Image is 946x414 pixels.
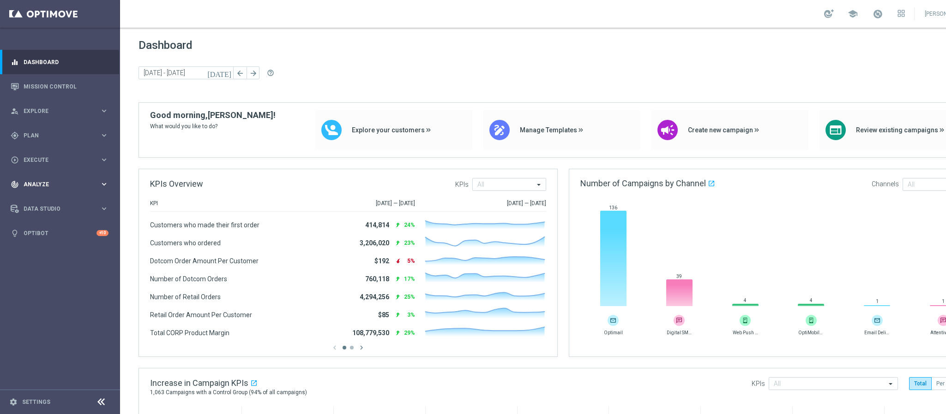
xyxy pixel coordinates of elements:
[11,205,100,213] div: Data Studio
[11,58,19,66] i: equalizer
[11,131,19,140] i: gps_fixed
[10,107,109,115] button: person_search Explore keyboard_arrow_right
[10,156,109,164] button: play_circle_outline Execute keyboard_arrow_right
[100,155,108,164] i: keyboard_arrow_right
[24,221,96,245] a: Optibot
[100,131,108,140] i: keyboard_arrow_right
[11,107,19,115] i: person_search
[11,50,108,74] div: Dashboard
[24,206,100,212] span: Data Studio
[11,131,100,140] div: Plan
[96,230,108,236] div: +10
[10,83,109,90] button: Mission Control
[10,230,109,237] button: lightbulb Optibot +10
[11,180,100,189] div: Analyze
[11,74,108,99] div: Mission Control
[10,205,109,213] button: Data Studio keyboard_arrow_right
[11,229,19,237] i: lightbulb
[24,157,100,163] span: Execute
[100,180,108,189] i: keyboard_arrow_right
[10,181,109,188] button: track_changes Analyze keyboard_arrow_right
[10,59,109,66] button: equalizer Dashboard
[24,74,108,99] a: Mission Control
[24,50,108,74] a: Dashboard
[11,221,108,245] div: Optibot
[24,108,100,114] span: Explore
[848,9,858,19] span: school
[11,180,19,189] i: track_changes
[11,156,19,164] i: play_circle_outline
[11,107,100,115] div: Explore
[24,133,100,138] span: Plan
[10,132,109,139] button: gps_fixed Plan keyboard_arrow_right
[11,156,100,164] div: Execute
[24,182,100,187] span: Analyze
[100,204,108,213] i: keyboard_arrow_right
[9,398,18,406] i: settings
[22,399,50,405] a: Settings
[100,106,108,115] i: keyboard_arrow_right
